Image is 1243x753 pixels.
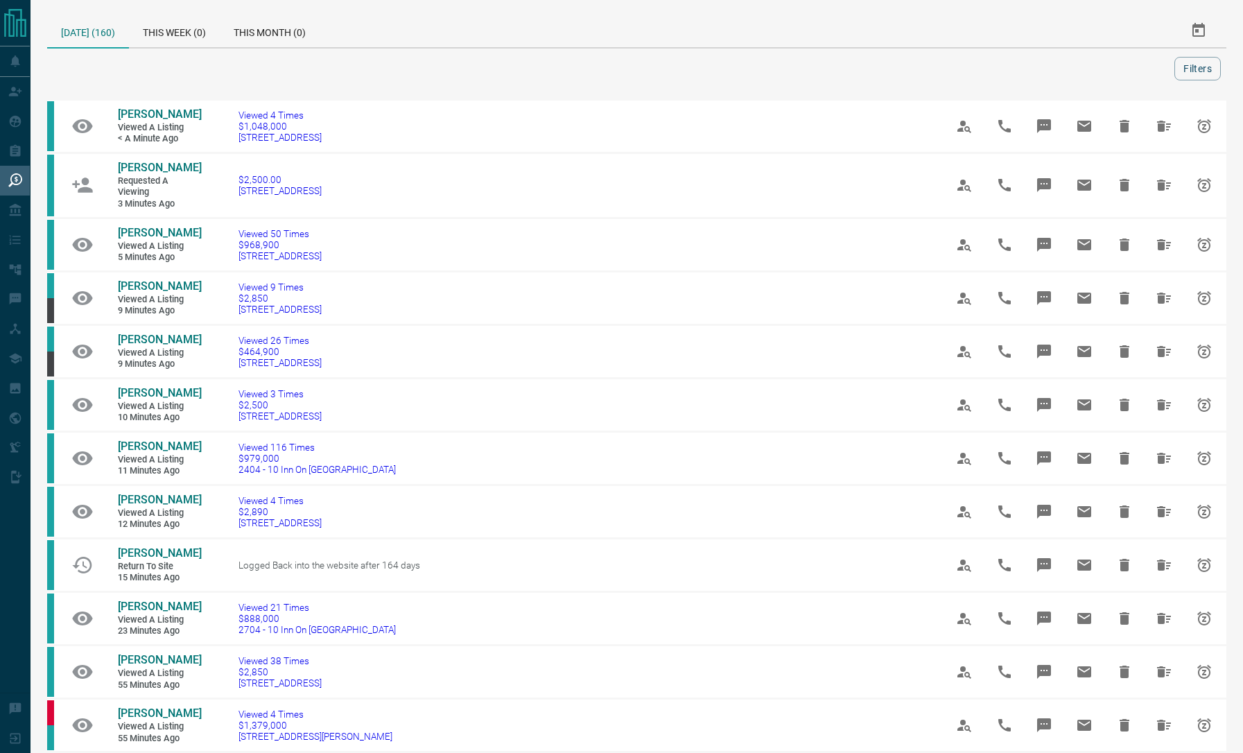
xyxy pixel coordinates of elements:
span: 3 minutes ago [118,198,201,210]
div: condos.ca [47,540,54,590]
div: condos.ca [47,380,54,430]
div: condos.ca [47,594,54,643]
span: [PERSON_NAME] [118,653,202,666]
span: Message [1027,655,1061,689]
span: Viewed a Listing [118,614,201,626]
span: Snooze [1188,168,1221,202]
span: Hide All from Nikhita Gurwara [1147,495,1181,528]
span: Hide All from Ivett Galambos [1147,655,1181,689]
span: Email [1068,282,1101,315]
span: [PERSON_NAME] [118,600,202,613]
div: condos.ca [47,647,54,697]
span: Hide All from Paul Colan [1147,282,1181,315]
span: Call [988,228,1021,261]
span: Call [988,548,1021,582]
span: [STREET_ADDRESS] [238,517,322,528]
span: Hide All from Azar Alamdari [1147,228,1181,261]
a: [PERSON_NAME] [118,653,201,668]
span: [PERSON_NAME] [118,226,202,239]
span: Viewed 9 Times [238,282,322,293]
div: This Week (0) [129,14,220,47]
a: Viewed 4 Times$1,379,000[STREET_ADDRESS][PERSON_NAME] [238,709,392,742]
span: View Profile [948,548,981,582]
span: [PERSON_NAME] [118,386,202,399]
span: Message [1027,442,1061,475]
span: 2404 - 10 Inn On [GEOGRAPHIC_DATA] [238,464,396,475]
span: $968,900 [238,239,322,250]
span: Hide [1108,168,1141,202]
span: Hide [1108,335,1141,368]
span: [PERSON_NAME] [118,707,202,720]
span: 9 minutes ago [118,305,201,317]
span: Email [1068,495,1101,528]
span: $1,379,000 [238,720,392,731]
span: View Profile [948,168,981,202]
div: condos.ca [47,725,54,750]
span: Call [988,282,1021,315]
span: Email [1068,709,1101,742]
span: Hide [1108,495,1141,528]
a: [PERSON_NAME] [118,546,201,561]
span: View Profile [948,495,981,528]
span: Logged Back into the website after 164 days [238,560,420,571]
span: Viewed 26 Times [238,335,322,346]
span: View Profile [948,709,981,742]
a: Viewed 21 Times$888,0002704 - 10 Inn On [GEOGRAPHIC_DATA] [238,602,396,635]
a: [PERSON_NAME] [118,386,201,401]
span: Snooze [1188,709,1221,742]
span: Call [988,602,1021,635]
span: $979,000 [238,453,396,464]
a: [PERSON_NAME] [118,600,201,614]
span: Message [1027,602,1061,635]
a: [PERSON_NAME] [118,161,201,175]
span: Viewed 38 Times [238,655,322,666]
span: Viewed a Listing [118,122,201,134]
span: Call [988,335,1021,368]
span: Hide All from Azar Alamdari [1147,602,1181,635]
span: 15 minutes ago [118,572,201,584]
a: [PERSON_NAME] [118,279,201,294]
span: [STREET_ADDRESS] [238,410,322,422]
a: Viewed 26 Times$464,900[STREET_ADDRESS] [238,335,322,368]
span: Message [1027,709,1061,742]
div: property.ca [47,700,54,725]
span: Viewed a Listing [118,294,201,306]
a: Viewed 4 Times$2,890[STREET_ADDRESS] [238,495,322,528]
span: Message [1027,282,1061,315]
span: Snooze [1188,110,1221,143]
div: mrloft.ca [47,352,54,376]
div: This Month (0) [220,14,320,47]
span: [STREET_ADDRESS] [238,185,322,196]
span: Viewed a Listing [118,668,201,680]
span: Hide [1108,655,1141,689]
span: [STREET_ADDRESS] [238,304,322,315]
span: 55 minutes ago [118,680,201,691]
a: [PERSON_NAME] [118,333,201,347]
a: Viewed 4 Times$1,048,000[STREET_ADDRESS] [238,110,322,143]
span: Viewed 21 Times [238,602,396,613]
span: View Profile [948,655,981,689]
a: [PERSON_NAME] [118,707,201,721]
div: condos.ca [47,327,54,352]
a: Viewed 50 Times$968,900[STREET_ADDRESS] [238,228,322,261]
span: Call [988,388,1021,422]
span: Message [1027,228,1061,261]
span: Viewed 50 Times [238,228,322,239]
span: Message [1027,110,1061,143]
button: Filters [1174,57,1221,80]
span: Hide [1108,110,1141,143]
span: Email [1068,168,1101,202]
span: [STREET_ADDRESS] [238,250,322,261]
span: Hide All from Kevin Nguyen [1147,168,1181,202]
span: 5 minutes ago [118,252,201,263]
div: condos.ca [47,220,54,270]
span: Snooze [1188,495,1221,528]
span: Snooze [1188,442,1221,475]
span: Snooze [1188,548,1221,582]
button: Select Date Range [1182,14,1215,47]
span: $2,500 [238,399,322,410]
span: [STREET_ADDRESS] [238,132,322,143]
span: Email [1068,335,1101,368]
span: Email [1068,548,1101,582]
span: 9 minutes ago [118,358,201,370]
